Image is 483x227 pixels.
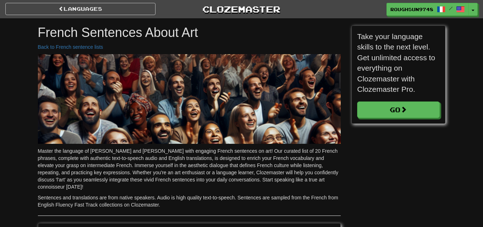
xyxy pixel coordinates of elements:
[38,147,341,190] p: Master the language of [PERSON_NAME] and [PERSON_NAME] with engaging French sentences on art! Our...
[386,3,469,16] a: RoughSun9748 /
[166,3,316,15] a: Clozemaster
[38,194,341,208] p: Sentences and translations are from native speakers. Audio is high quality text-to-speech. Senten...
[357,31,440,94] p: Take your language skills to the next level. Get unlimited access to everything on Clozemaster wi...
[38,44,103,50] a: Back to French sentence lists
[449,6,453,11] span: /
[5,3,156,15] a: Languages
[38,25,341,40] h1: French Sentences About Art
[357,101,440,118] a: Go
[390,6,433,13] span: RoughSun9748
